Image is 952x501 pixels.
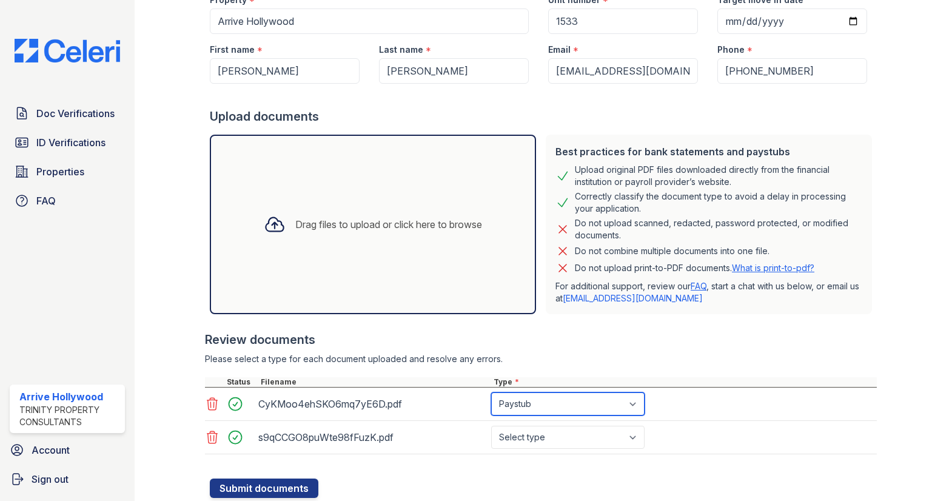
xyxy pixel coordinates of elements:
[210,44,255,56] label: First name
[691,281,706,291] a: FAQ
[555,280,862,304] p: For additional support, review our , start a chat with us below, or email us at
[295,217,482,232] div: Drag files to upload or click here to browse
[258,428,486,447] div: s9qCCGO8puWte98fFuzK.pdf
[36,106,115,121] span: Doc Verifications
[575,262,814,274] p: Do not upload print-to-PDF documents.
[19,404,120,428] div: Trinity Property Consultants
[563,293,703,303] a: [EMAIL_ADDRESS][DOMAIN_NAME]
[379,44,423,56] label: Last name
[732,263,814,273] a: What is print-to-pdf?
[575,244,769,258] div: Do not combine multiple documents into one file.
[32,472,69,486] span: Sign out
[5,467,130,491] a: Sign out
[10,130,125,155] a: ID Verifications
[36,135,106,150] span: ID Verifications
[575,164,862,188] div: Upload original PDF files downloaded directly from the financial institution or payroll provider’...
[10,101,125,126] a: Doc Verifications
[575,190,862,215] div: Correctly classify the document type to avoid a delay in processing your application.
[555,144,862,159] div: Best practices for bank statements and paystubs
[224,377,258,387] div: Status
[258,377,491,387] div: Filename
[491,377,877,387] div: Type
[10,160,125,184] a: Properties
[19,389,120,404] div: Arrive Hollywood
[210,479,318,498] button: Submit documents
[205,331,877,348] div: Review documents
[5,438,130,462] a: Account
[210,108,877,125] div: Upload documents
[36,193,56,208] span: FAQ
[10,189,125,213] a: FAQ
[575,217,862,241] div: Do not upload scanned, redacted, password protected, or modified documents.
[32,443,70,457] span: Account
[717,44,745,56] label: Phone
[5,39,130,62] img: CE_Logo_Blue-a8612792a0a2168367f1c8372b55b34899dd931a85d93a1a3d3e32e68fde9ad4.png
[548,44,571,56] label: Email
[205,353,877,365] div: Please select a type for each document uploaded and resolve any errors.
[258,394,486,414] div: CyKMoo4ehSKO6mq7yE6D.pdf
[36,164,84,179] span: Properties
